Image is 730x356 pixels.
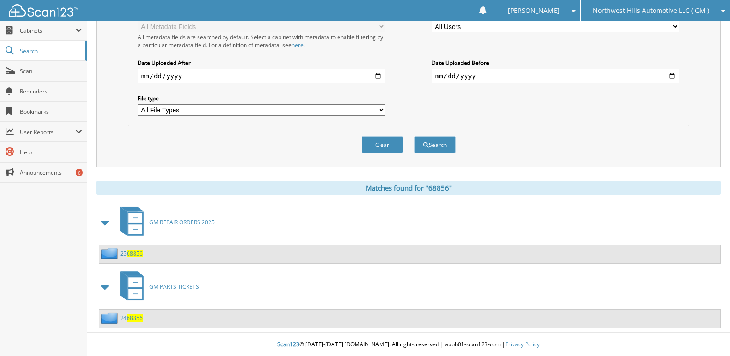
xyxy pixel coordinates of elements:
a: GM PARTS TICKETS [115,268,199,305]
button: Search [414,136,456,153]
a: 2568856 [120,250,143,257]
span: Reminders [20,88,82,95]
img: folder2.png [101,248,120,259]
button: Clear [362,136,403,153]
span: GM REPAIR ORDERS 2025 [149,218,215,226]
span: 68856 [127,250,143,257]
a: 2468856 [120,314,143,322]
span: 68856 [127,314,143,322]
span: Scan [20,67,82,75]
span: Bookmarks [20,108,82,116]
a: here [292,41,304,49]
input: start [138,69,385,83]
span: Search [20,47,81,55]
span: Announcements [20,169,82,176]
span: Scan123 [277,340,299,348]
span: User Reports [20,128,76,136]
input: end [432,69,679,83]
a: GM REPAIR ORDERS 2025 [115,204,215,240]
div: © [DATE]-[DATE] [DOMAIN_NAME]. All rights reserved | appb01-scan123-com | [87,333,730,356]
span: Help [20,148,82,156]
label: File type [138,94,385,102]
label: Date Uploaded After [138,59,385,67]
a: Privacy Policy [505,340,540,348]
div: 6 [76,169,83,176]
img: folder2.png [101,312,120,324]
span: Cabinets [20,27,76,35]
div: All metadata fields are searched by default. Select a cabinet with metadata to enable filtering b... [138,33,385,49]
img: scan123-logo-white.svg [9,4,78,17]
label: Date Uploaded Before [432,59,679,67]
span: [PERSON_NAME] [508,8,560,13]
span: Northwest Hills Automotive LLC ( GM ) [593,8,709,13]
div: Matches found for "68856" [96,181,721,195]
span: GM PARTS TICKETS [149,283,199,291]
